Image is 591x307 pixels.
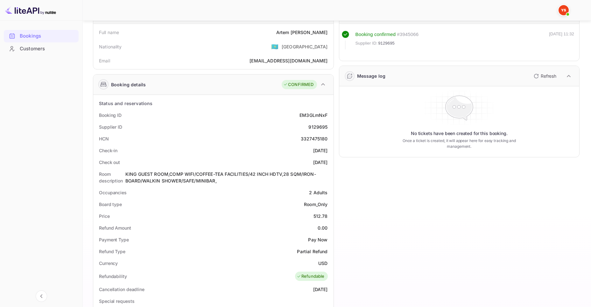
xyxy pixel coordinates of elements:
button: Refresh [530,71,559,81]
span: United States [271,41,278,52]
div: Room_Only [304,201,327,208]
div: Booking confirmed [355,31,396,38]
span: 9129695 [378,40,395,46]
div: Board type [99,201,122,208]
div: Nationality [99,43,122,50]
span: Supplier ID: [355,40,378,46]
div: USD [318,260,327,267]
p: Refresh [541,73,556,79]
div: # 3945066 [397,31,419,38]
div: Refund Amount [99,225,131,231]
div: Booking details [111,81,146,88]
p: Once a ticket is created, it will appear here for easy tracking and management. [395,138,524,149]
button: Collapse navigation [36,290,47,302]
a: Customers [4,43,79,54]
div: Supplier ID [99,124,122,130]
div: Customers [4,43,79,55]
div: Payment Type [99,236,129,243]
div: 2 Adults [309,189,327,196]
div: [GEOGRAPHIC_DATA] [282,43,328,50]
div: 512.78 [313,213,328,219]
div: Bookings [20,32,75,40]
div: Price [99,213,110,219]
div: Email [99,57,110,64]
div: 3327475180 [301,135,328,142]
div: Check out [99,159,120,166]
div: CONFIRMED [283,82,313,88]
div: [DATE] 11:32 [549,31,574,49]
div: EM3GLmNxF [299,112,327,118]
div: 0.00 [318,225,328,231]
div: 9129695 [308,124,327,130]
div: Special requests [99,298,134,304]
a: Bookings [4,30,79,42]
div: [DATE] [313,147,328,154]
div: Pay Now [308,236,327,243]
div: Full name [99,29,119,36]
div: Booking ID [99,112,122,118]
img: LiteAPI logo [5,5,56,15]
div: Refundability [99,273,127,280]
div: Refundable [297,273,325,280]
div: Currency [99,260,118,267]
p: No tickets have been created for this booking. [411,130,508,137]
div: Customers [20,45,75,53]
img: Yandex Support [559,5,569,15]
div: [EMAIL_ADDRESS][DOMAIN_NAME] [250,57,327,64]
div: Refund Type [99,248,125,255]
div: HCN [99,135,109,142]
div: Check-in [99,147,117,154]
div: Partial Refund [297,248,327,255]
div: [DATE] [313,159,328,166]
div: Cancellation deadline [99,286,144,293]
div: KING GUEST ROOM,COMP WIFI/COFFEE-TEA FACILITIES/42 INCH HDTV,28 SQM/IRON-BOARD/WALKIN SHOWER/SAFE... [125,171,328,184]
div: Message log [357,73,386,79]
div: Occupancies [99,189,127,196]
div: Room description [99,171,125,184]
div: [DATE] [313,286,328,293]
div: Status and reservations [99,100,152,107]
div: Artem [PERSON_NAME] [276,29,328,36]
